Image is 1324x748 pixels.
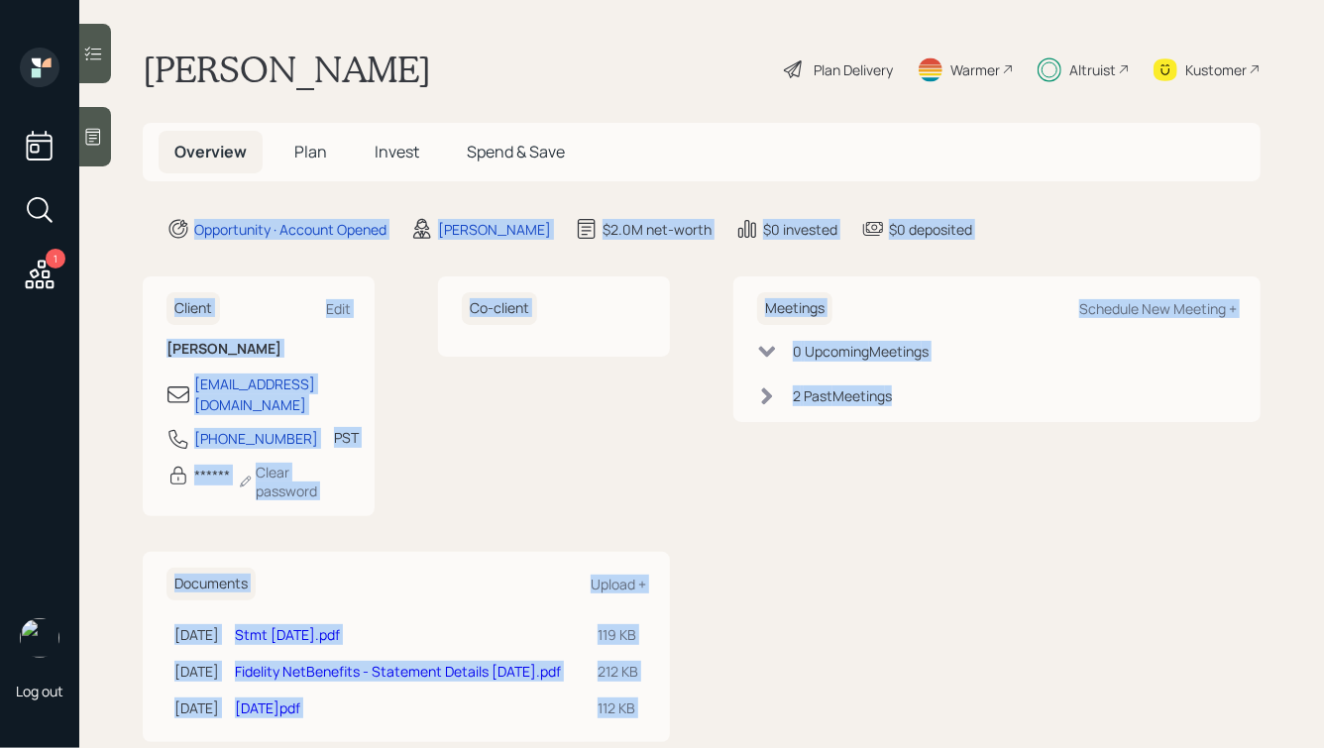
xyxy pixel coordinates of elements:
[1069,59,1116,80] div: Altruist
[462,292,537,325] h6: Co-client
[793,341,929,362] div: 0 Upcoming Meeting s
[238,463,351,500] div: Clear password
[194,374,351,415] div: [EMAIL_ADDRESS][DOMAIN_NAME]
[174,141,247,162] span: Overview
[334,427,359,448] div: PST
[294,141,327,162] span: Plan
[814,59,893,80] div: Plan Delivery
[143,48,431,91] h1: [PERSON_NAME]
[235,662,561,681] a: Fidelity NetBenefits - Statement Details [DATE].pdf
[757,292,832,325] h6: Meetings
[950,59,1000,80] div: Warmer
[1185,59,1247,80] div: Kustomer
[793,385,892,406] div: 2 Past Meeting s
[591,575,646,593] div: Upload +
[1079,299,1237,318] div: Schedule New Meeting +
[16,682,63,700] div: Log out
[174,697,219,718] div: [DATE]
[235,625,340,644] a: Stmt [DATE].pdf
[174,661,219,682] div: [DATE]
[326,299,351,318] div: Edit
[598,661,638,682] div: 212 KB
[46,249,65,268] div: 1
[598,697,638,718] div: 112 KB
[603,219,712,240] div: $2.0M net-worth
[174,624,219,645] div: [DATE]
[20,618,59,658] img: hunter_neumayer.jpg
[763,219,837,240] div: $0 invested
[166,568,256,600] h6: Documents
[166,341,351,358] h6: [PERSON_NAME]
[598,624,638,645] div: 119 KB
[194,428,318,449] div: [PHONE_NUMBER]
[166,292,220,325] h6: Client
[467,141,565,162] span: Spend & Save
[438,219,551,240] div: [PERSON_NAME]
[375,141,419,162] span: Invest
[194,219,386,240] div: Opportunity · Account Opened
[889,219,972,240] div: $0 deposited
[235,698,300,717] a: [DATE]pdf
